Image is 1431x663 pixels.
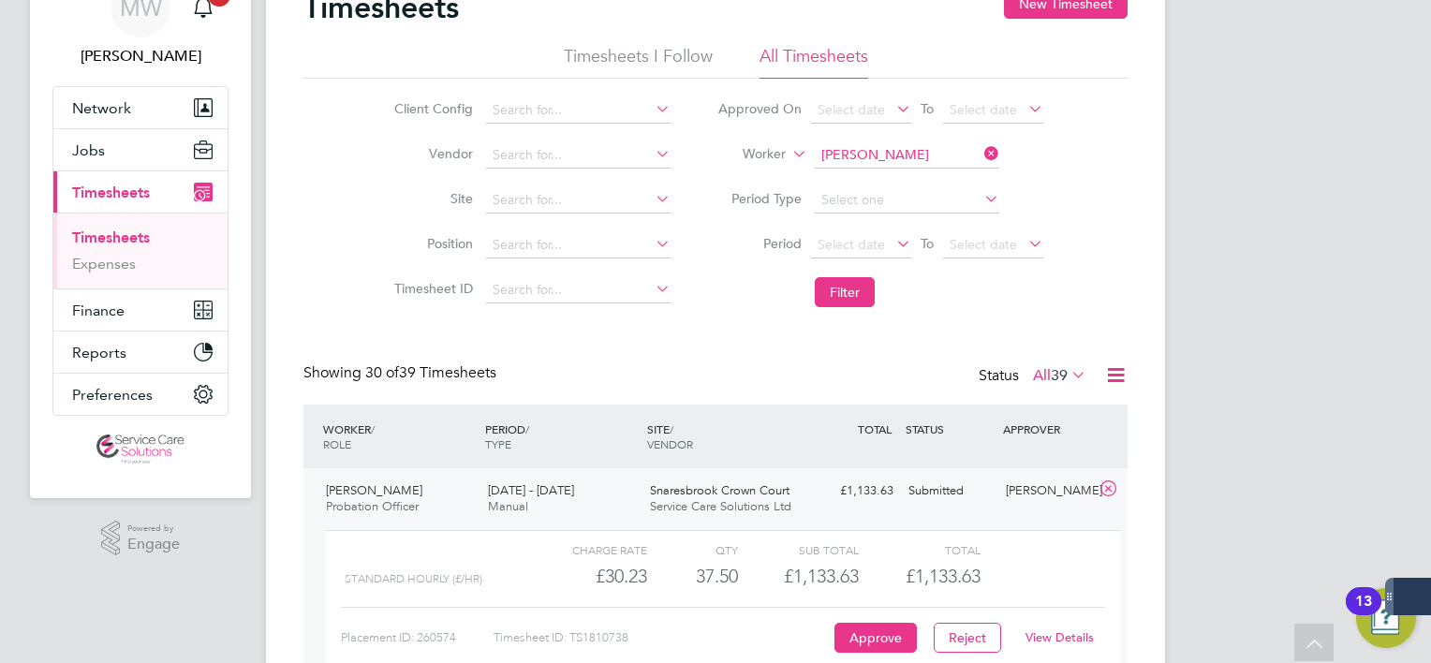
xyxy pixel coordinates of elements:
span: To [915,231,939,256]
span: Timesheets [72,184,150,201]
label: Approved On [717,100,802,117]
div: Showing [303,363,500,383]
a: Go to home page [52,435,229,464]
span: Select date [818,236,885,253]
span: Reports [72,344,126,361]
button: Approve [834,623,917,653]
div: [PERSON_NAME] [998,476,1096,507]
a: Powered byEngage [101,521,181,556]
span: TOTAL [858,421,892,436]
div: Submitted [901,476,998,507]
div: Charge rate [526,538,647,561]
div: PERIOD [480,412,642,461]
a: Timesheets [72,228,150,246]
button: Jobs [53,129,228,170]
button: Filter [815,277,875,307]
button: Reports [53,331,228,373]
label: Client Config [389,100,473,117]
span: Manual [488,498,528,514]
span: Engage [127,537,180,552]
input: Search for... [815,142,999,169]
span: / [525,421,529,436]
label: All [1033,366,1086,385]
span: £1,133.63 [906,565,981,587]
span: TYPE [485,436,511,451]
div: Total [859,538,980,561]
span: Select date [950,101,1017,118]
div: 37.50 [647,561,738,592]
span: 39 Timesheets [365,363,496,382]
label: Period Type [717,190,802,207]
button: Open Resource Center, 13 new notifications [1356,588,1416,648]
label: Worker [701,145,786,164]
span: Jobs [72,141,105,159]
label: Timesheet ID [389,280,473,297]
span: / [371,421,375,436]
span: Standard Hourly (£/HR) [345,572,482,585]
li: All Timesheets [760,45,868,79]
img: servicecare-logo-retina.png [96,435,184,464]
div: Timesheet ID: TS1810738 [494,623,830,653]
button: Finance [53,289,228,331]
span: Select date [818,101,885,118]
span: ROLE [323,436,351,451]
span: Mark White [52,45,229,67]
span: 30 of [365,363,399,382]
label: Position [389,235,473,252]
div: £30.23 [526,561,647,592]
button: Preferences [53,374,228,415]
div: QTY [647,538,738,561]
div: Sub Total [738,538,859,561]
button: Network [53,87,228,128]
div: £1,133.63 [738,561,859,592]
label: Site [389,190,473,207]
span: Select date [950,236,1017,253]
span: Probation Officer [326,498,419,514]
span: Preferences [72,386,153,404]
div: STATUS [901,412,998,446]
a: Expenses [72,255,136,273]
input: Search for... [486,277,671,303]
span: Powered by [127,521,180,537]
div: APPROVER [998,412,1096,446]
a: View Details [1025,629,1094,645]
div: £1,133.63 [804,476,901,507]
label: Vendor [389,145,473,162]
div: Status [979,363,1090,390]
span: / [670,421,673,436]
label: Period [717,235,802,252]
input: Search for... [486,187,671,214]
span: Network [72,99,131,117]
span: [DATE] - [DATE] [488,482,574,498]
button: Reject [934,623,1001,653]
span: [PERSON_NAME] [326,482,422,498]
span: Service Care Solutions Ltd [650,498,791,514]
div: Placement ID: 260574 [341,623,494,653]
span: Finance [72,302,125,319]
span: To [915,96,939,121]
div: 13 [1355,601,1372,626]
span: VENDOR [647,436,693,451]
span: Snaresbrook Crown Court [650,482,789,498]
span: 39 [1051,366,1068,385]
li: Timesheets I Follow [564,45,713,79]
input: Select one [815,187,999,214]
input: Search for... [486,97,671,124]
input: Search for... [486,232,671,258]
div: SITE [642,412,804,461]
div: WORKER [318,412,480,461]
div: Timesheets [53,213,228,288]
button: Timesheets [53,171,228,213]
input: Search for... [486,142,671,169]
